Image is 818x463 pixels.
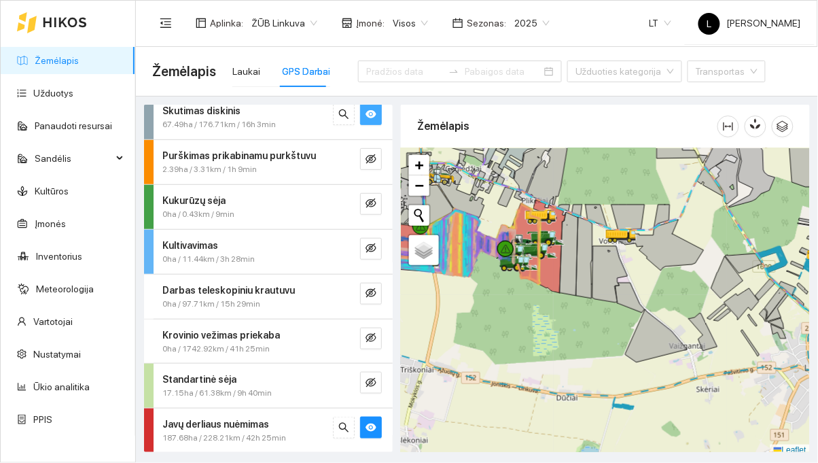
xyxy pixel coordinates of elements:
span: search [338,109,349,122]
strong: Skutimas diskinis [162,105,241,116]
input: Pabaigos data [465,64,541,79]
span: swap-right [448,66,459,77]
input: Pradžios data [366,64,443,79]
span: 2.39ha / 3.31km / 1h 9min [162,163,257,176]
a: Žemėlapis [35,55,79,66]
div: Laukai [232,64,260,79]
strong: Krovinio vežimas priekaba [162,330,280,341]
span: Sezonas : [467,16,506,31]
button: eye-invisible [360,148,382,170]
a: Layers [409,235,439,265]
button: eye-invisible [360,372,382,394]
span: eye-invisible [366,288,376,301]
strong: Purškimas prikabinamu purkštuvu [162,150,316,161]
span: Įmonė : [356,16,385,31]
a: Panaudoti resursai [35,120,112,131]
div: Darbas teleskopiniu krautuvu0ha / 97.71km / 15h 29mineye-invisible [144,275,393,319]
a: Vartotojai [33,316,73,327]
button: search [333,103,355,125]
div: Žemėlapis [417,107,717,145]
a: Ūkio analitika [33,381,90,392]
a: Įmonės [35,218,66,229]
span: Sandėlis [35,145,112,172]
button: column-width [717,116,739,137]
span: 0ha / 0.43km / 9min [162,208,234,221]
span: LT [650,13,671,33]
span: 0ha / 11.44km / 3h 28min [162,253,255,266]
span: L [707,13,712,35]
a: PPIS [33,414,52,425]
span: 0ha / 1742.92km / 41h 25min [162,343,270,356]
a: Meteorologija [36,284,94,294]
span: eye-invisible [366,243,376,256]
span: ŽŪB Linkuva [251,13,317,33]
button: eye-invisible [360,283,382,305]
a: Inventorius [36,251,82,262]
span: [PERSON_NAME] [698,18,801,29]
button: eye [360,103,382,125]
span: 17.15ha / 61.38km / 9h 40min [162,387,272,400]
span: eye-invisible [366,154,376,167]
span: eye-invisible [366,332,376,345]
strong: Kultivavimas [162,240,218,251]
div: Purškimas prikabinamu purkštuvu2.39ha / 3.31km / 1h 9mineye-invisible [144,140,393,184]
span: search [338,422,349,435]
span: Visos [393,13,428,33]
span: Žemėlapis [152,61,216,82]
span: layout [196,18,207,29]
button: Initiate a new search [409,205,429,226]
a: Užduotys [33,88,73,99]
button: eye [360,417,382,439]
span: eye-invisible [366,198,376,211]
strong: Standartinė sėja [162,374,236,385]
div: Skutimas diskinis67.49ha / 176.71km / 16h 3minsearcheye [144,95,393,139]
span: 187.68ha / 228.21km / 42h 25min [162,432,286,445]
span: menu-fold [160,17,172,29]
button: eye-invisible [360,193,382,215]
strong: Javų derliaus nuėmimas [162,419,269,430]
a: Zoom in [409,155,429,175]
span: − [415,177,424,194]
button: eye-invisible [360,238,382,260]
div: Javų derliaus nuėmimas187.68ha / 228.21km / 42h 25minsearcheye [144,409,393,453]
div: Kukurūzų sėja0ha / 0.43km / 9mineye-invisible [144,185,393,229]
strong: Kukurūzų sėja [162,195,226,206]
div: Standartinė sėja17.15ha / 61.38km / 9h 40mineye-invisible [144,364,393,408]
button: eye-invisible [360,328,382,349]
a: Leaflet [774,445,806,455]
span: column-width [718,121,739,132]
span: + [415,156,424,173]
button: menu-fold [152,10,179,37]
span: calendar [452,18,463,29]
span: 0ha / 97.71km / 15h 29min [162,298,260,311]
span: eye [366,422,376,435]
a: Zoom out [409,175,429,196]
span: Aplinka : [210,16,243,31]
button: search [333,417,355,439]
span: to [448,66,459,77]
div: Krovinio vežimas priekaba0ha / 1742.92km / 41h 25mineye-invisible [144,320,393,364]
span: shop [342,18,353,29]
span: eye-invisible [366,377,376,390]
span: 2025 [514,13,550,33]
strong: Darbas teleskopiniu krautuvu [162,285,295,296]
div: Kultivavimas0ha / 11.44km / 3h 28mineye-invisible [144,230,393,274]
a: Nustatymai [33,349,81,360]
div: GPS Darbai [282,64,330,79]
a: Kultūros [35,186,69,196]
span: 67.49ha / 176.71km / 16h 3min [162,118,276,131]
span: eye [366,109,376,122]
